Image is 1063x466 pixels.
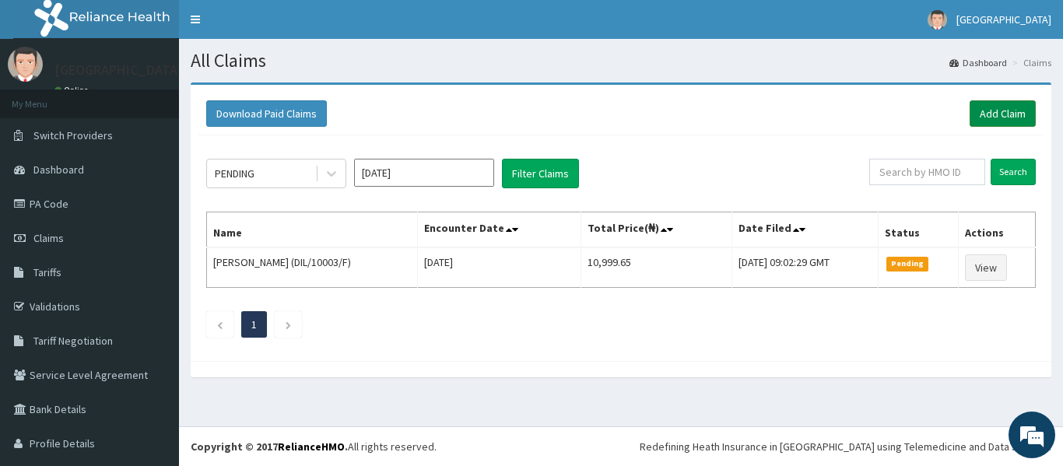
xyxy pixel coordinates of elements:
[958,212,1035,248] th: Actions
[970,100,1036,127] a: Add Claim
[354,159,494,187] input: Select Month and Year
[640,439,1051,454] div: Redefining Heath Insurance in [GEOGRAPHIC_DATA] using Telemedicine and Data Science!
[33,334,113,348] span: Tariff Negotiation
[215,166,254,181] div: PENDING
[965,254,1007,281] a: View
[502,159,579,188] button: Filter Claims
[8,47,43,82] img: User Image
[33,231,64,245] span: Claims
[285,317,292,331] a: Next page
[949,56,1007,69] a: Dashboard
[206,100,327,127] button: Download Paid Claims
[418,247,581,288] td: [DATE]
[732,247,878,288] td: [DATE] 09:02:29 GMT
[956,12,1051,26] span: [GEOGRAPHIC_DATA]
[878,212,958,248] th: Status
[869,159,985,185] input: Search by HMO ID
[1009,56,1051,69] li: Claims
[251,317,257,331] a: Page 1 is your current page
[886,257,929,271] span: Pending
[278,440,345,454] a: RelianceHMO
[33,265,61,279] span: Tariffs
[732,212,878,248] th: Date Filed
[33,163,84,177] span: Dashboard
[207,212,418,248] th: Name
[928,10,947,30] img: User Image
[33,128,113,142] span: Switch Providers
[418,212,581,248] th: Encounter Date
[991,159,1036,185] input: Search
[581,212,732,248] th: Total Price(₦)
[191,51,1051,71] h1: All Claims
[216,317,223,331] a: Previous page
[54,85,92,96] a: Online
[179,426,1063,466] footer: All rights reserved.
[191,440,348,454] strong: Copyright © 2017 .
[581,247,732,288] td: 10,999.65
[54,63,183,77] p: [GEOGRAPHIC_DATA]
[207,247,418,288] td: [PERSON_NAME] (DIL/10003/F)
